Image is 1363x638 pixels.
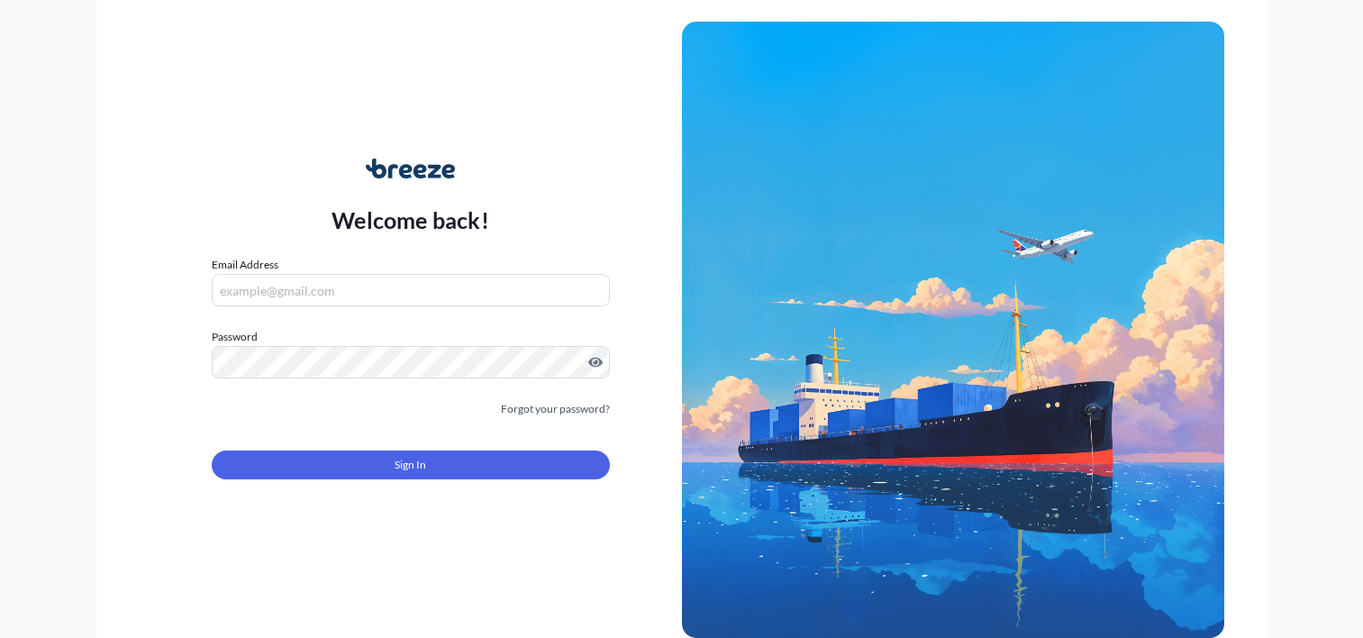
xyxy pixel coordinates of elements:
p: Welcome back! [332,205,489,234]
button: Show password [588,355,603,369]
button: Sign In [212,451,610,479]
span: Sign In [395,456,426,474]
label: Password [212,328,610,346]
input: example@gmail.com [212,274,610,306]
img: Ship illustration [682,22,1224,638]
a: Forgot your password? [501,400,610,418]
label: Email Address [212,256,278,274]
